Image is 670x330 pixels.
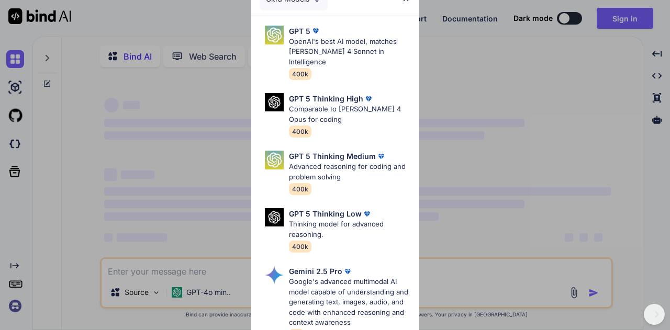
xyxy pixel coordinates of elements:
p: GPT 5 Thinking Low [289,208,362,219]
img: premium [310,26,321,36]
img: premium [376,151,386,162]
p: GPT 5 [289,26,310,37]
img: Pick Models [265,93,284,111]
p: Google's advanced multimodal AI model capable of understanding and generating text, images, audio... [289,277,410,328]
img: Pick Models [265,151,284,169]
span: 400k [289,68,311,80]
p: Advanced reasoning for coding and problem solving [289,162,410,182]
p: Thinking model for advanced reasoning. [289,219,410,240]
p: Comparable to [PERSON_NAME] 4 Opus for coding [289,104,410,124]
img: Pick Models [265,208,284,226]
img: Pick Models [265,26,284,44]
span: 400k [289,126,311,138]
img: premium [342,266,353,277]
img: premium [363,94,374,104]
img: Pick Models [265,266,284,285]
p: Gemini 2.5 Pro [289,266,342,277]
p: GPT 5 Thinking High [289,93,363,104]
p: OpenAI's best AI model, matches [PERSON_NAME] 4 Sonnet in Intelligence [289,37,410,67]
span: 400k [289,241,311,253]
span: 400k [289,183,311,195]
p: GPT 5 Thinking Medium [289,151,376,162]
img: premium [362,209,372,219]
